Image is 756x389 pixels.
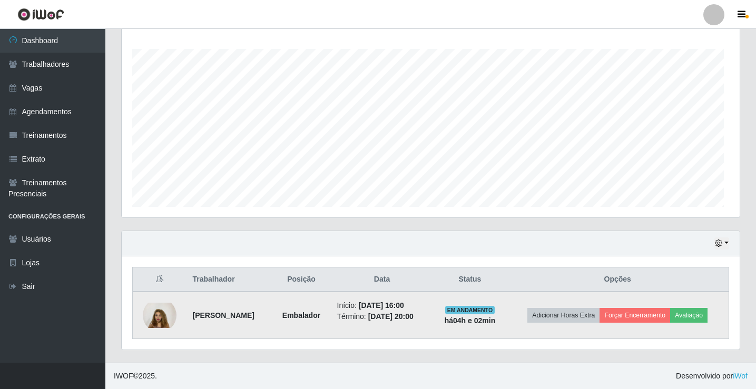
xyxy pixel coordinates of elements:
th: Trabalhador [186,267,272,292]
img: CoreUI Logo [17,8,64,21]
th: Data [331,267,434,292]
span: IWOF [114,372,133,380]
strong: há 04 h e 02 min [445,316,496,325]
button: Avaliação [670,308,708,323]
li: Início: [337,300,427,311]
strong: [PERSON_NAME] [192,311,254,320]
th: Posição [272,267,330,292]
button: Adicionar Horas Extra [527,308,600,323]
li: Término: [337,311,427,322]
time: [DATE] 20:00 [368,312,414,321]
span: EM ANDAMENTO [445,306,495,314]
th: Opções [506,267,729,292]
strong: Embalador [282,311,320,320]
time: [DATE] 16:00 [359,301,404,310]
span: © 2025 . [114,371,157,382]
th: Status [434,267,507,292]
a: iWof [733,372,748,380]
button: Forçar Encerramento [600,308,670,323]
img: 1757000051274.jpeg [143,303,176,328]
span: Desenvolvido por [676,371,748,382]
